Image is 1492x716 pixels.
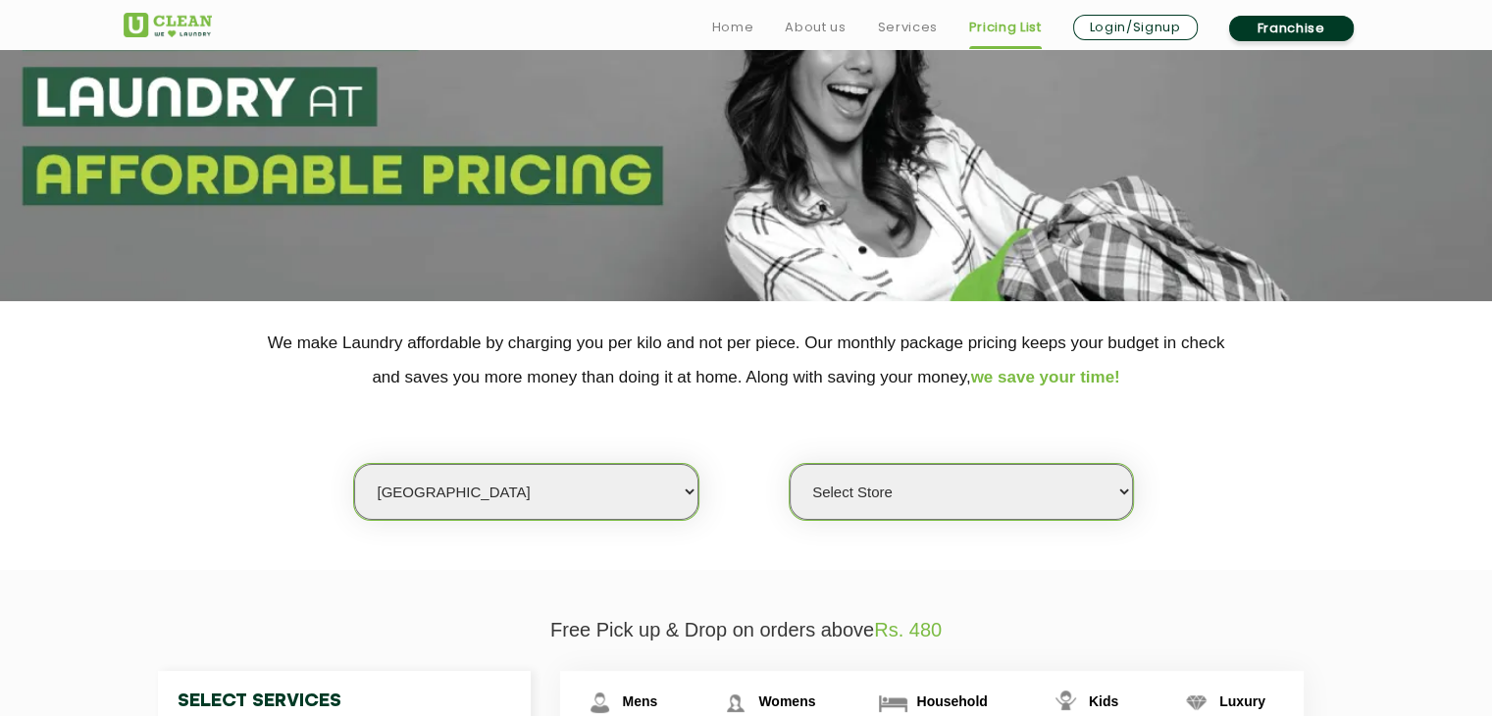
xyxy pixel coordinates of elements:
a: Franchise [1229,16,1354,41]
span: Womens [758,693,815,709]
span: Mens [623,693,658,709]
span: Luxury [1219,693,1265,709]
a: About us [785,16,846,39]
p: We make Laundry affordable by charging you per kilo and not per piece. Our monthly package pricin... [124,326,1369,394]
a: Login/Signup [1073,15,1198,40]
img: UClean Laundry and Dry Cleaning [124,13,212,37]
a: Home [712,16,754,39]
span: we save your time! [971,368,1120,386]
p: Free Pick up & Drop on orders above [124,619,1369,641]
span: Household [916,693,987,709]
a: Pricing List [969,16,1042,39]
a: Services [877,16,937,39]
span: Rs. 480 [874,619,942,640]
span: Kids [1089,693,1118,709]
